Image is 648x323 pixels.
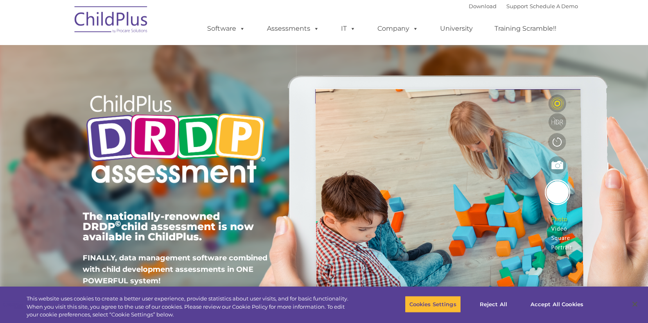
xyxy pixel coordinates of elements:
[27,295,357,319] div: This website uses cookies to create a better user experience, provide statistics about user visit...
[486,20,564,37] a: Training Scramble!!
[526,296,588,313] button: Accept All Cookies
[530,3,578,9] a: Schedule A Demo
[468,296,519,313] button: Reject All
[259,20,327,37] a: Assessments
[333,20,364,37] a: IT
[83,253,267,285] span: FINALLY, data management software combined with child development assessments in ONE POWERFUL sys...
[469,3,578,9] font: |
[70,0,152,41] img: ChildPlus by Procare Solutions
[369,20,427,37] a: Company
[405,296,461,313] button: Cookies Settings
[626,295,644,313] button: Close
[469,3,497,9] a: Download
[83,84,269,197] img: Copyright - DRDP Logo Light
[199,20,253,37] a: Software
[432,20,481,37] a: University
[83,210,254,243] span: The nationally-renowned DRDP child assessment is now available in ChildPlus.
[506,3,528,9] a: Support
[115,219,121,228] sup: ©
